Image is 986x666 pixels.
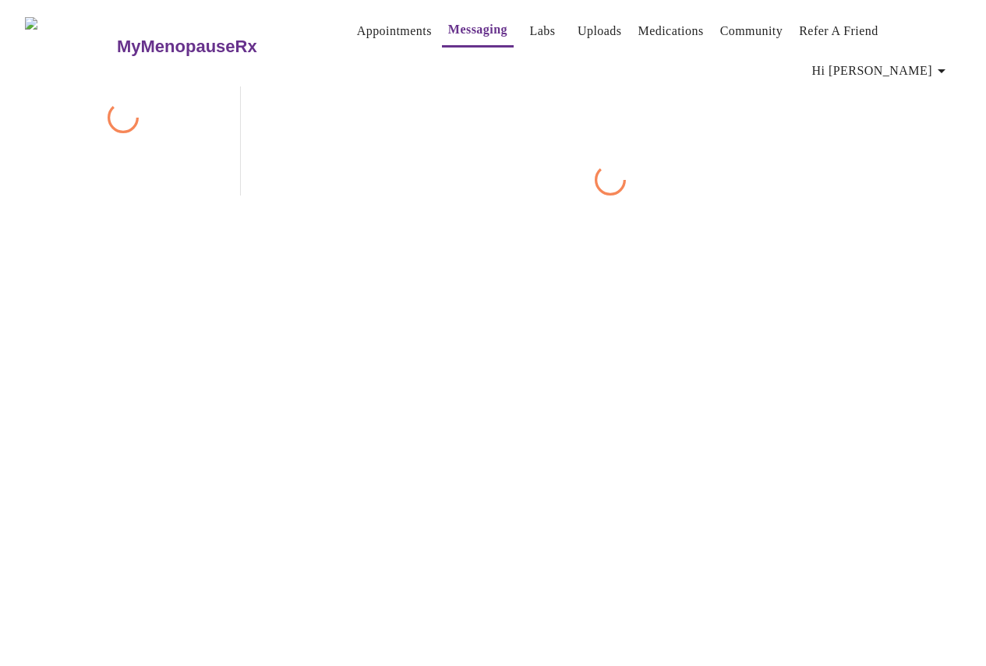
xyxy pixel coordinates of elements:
button: Medications [632,16,710,47]
a: Refer a Friend [799,20,878,42]
a: Messaging [448,19,507,41]
a: MyMenopauseRx [115,19,319,74]
button: Community [714,16,790,47]
button: Uploads [571,16,628,47]
button: Appointments [351,16,438,47]
button: Messaging [442,14,514,48]
a: Labs [530,20,556,42]
img: MyMenopauseRx Logo [25,17,115,76]
span: Hi [PERSON_NAME] [812,60,951,82]
h3: MyMenopauseRx [117,37,257,57]
a: Uploads [578,20,622,42]
a: Medications [638,20,704,42]
a: Community [720,20,783,42]
button: Hi [PERSON_NAME] [806,55,957,86]
button: Labs [518,16,567,47]
a: Appointments [357,20,432,42]
button: Refer a Friend [793,16,885,47]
